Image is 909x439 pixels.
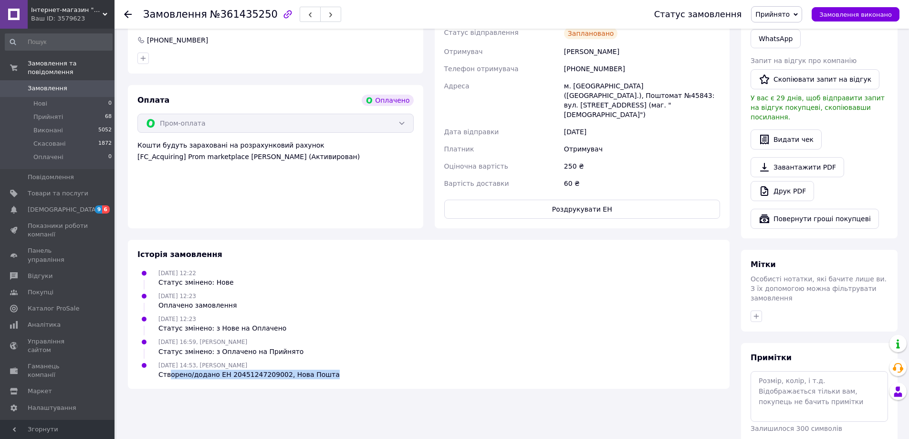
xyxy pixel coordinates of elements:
[564,28,618,39] div: Заплановано
[137,140,414,161] div: Кошти будуть зараховані на розрахунковий рахунок
[137,152,414,161] div: [FC_Acquiring] Prom marketplace [PERSON_NAME] (Активирован)
[751,129,822,150] button: Видати чек
[28,59,115,76] span: Замовлення та повідомлення
[751,260,776,269] span: Мітки
[158,339,247,345] span: [DATE] 16:59, [PERSON_NAME]
[28,404,76,412] span: Налаштування
[28,288,53,297] span: Покупці
[819,11,892,18] span: Замовлення виконано
[444,200,721,219] button: Роздрукувати ЕН
[124,10,132,19] div: Повернутися назад
[444,48,483,55] span: Отримувач
[98,139,112,148] span: 1872
[562,140,722,158] div: Отримувач
[28,387,52,396] span: Маркет
[5,33,113,51] input: Пошук
[751,275,887,302] span: Особисті нотатки, які бачите лише ви. З їх допомогою можна фільтрувати замовлення
[108,99,112,108] span: 0
[33,126,63,135] span: Виконані
[158,316,196,322] span: [DATE] 12:23
[751,29,801,48] a: WhatsApp
[751,57,857,64] span: Запит на відгук про компанію
[33,99,47,108] span: Нові
[444,145,474,153] span: Платник
[755,11,790,18] span: Прийнято
[751,353,792,362] span: Примітки
[28,84,67,93] span: Замовлення
[108,153,112,161] span: 0
[362,95,413,106] div: Оплачено
[28,205,98,214] span: [DEMOGRAPHIC_DATA]
[654,10,742,19] div: Статус замовлення
[158,300,237,310] div: Оплачено замовлення
[751,157,844,177] a: Завантажити PDF
[812,7,899,21] button: Замовлення виконано
[562,43,722,60] div: [PERSON_NAME]
[28,337,88,354] span: Управління сайтом
[105,113,112,121] span: 68
[28,321,61,329] span: Аналітика
[143,9,207,20] span: Замовлення
[33,113,63,121] span: Прийняті
[562,175,722,192] div: 60 ₴
[158,278,234,287] div: Статус змінено: Нове
[28,173,74,182] span: Повідомлення
[158,347,303,356] div: Статус змінено: з Оплачено на Прийнято
[102,205,110,214] span: 6
[751,209,879,229] button: Повернути гроші покупцеві
[562,123,722,140] div: [DATE]
[444,180,509,187] span: Вартість доставки
[28,362,88,379] span: Гаманець компанії
[31,6,103,14] span: Інтернет-магазин "FixMag"
[562,77,722,123] div: м. [GEOGRAPHIC_DATA] ([GEOGRAPHIC_DATA].), Поштомат №45843: вул. [STREET_ADDRESS] (маг. "[DEMOGRA...
[158,370,340,379] div: Створено/додано ЕН 20451247209002, Нова Пошта
[31,14,115,23] div: Ваш ID: 3579623
[210,9,278,20] span: №361435250
[158,362,247,369] span: [DATE] 14:53, [PERSON_NAME]
[158,293,196,300] span: [DATE] 12:23
[137,250,222,259] span: Історія замовлення
[444,65,519,73] span: Телефон отримувача
[562,158,722,175] div: 250 ₴
[158,270,196,277] span: [DATE] 12:22
[98,126,112,135] span: 5052
[158,323,286,333] div: Статус змінено: з Нове на Оплачено
[146,35,209,45] div: [PHONE_NUMBER]
[28,272,52,280] span: Відгуки
[28,246,88,264] span: Панель управління
[751,425,842,432] span: Залишилося 300 символів
[751,94,885,121] span: У вас є 29 днів, щоб відправити запит на відгук покупцеві, скопіювавши посилання.
[444,162,508,170] span: Оціночна вартість
[28,222,88,239] span: Показники роботи компанії
[33,153,63,161] span: Оплачені
[751,181,814,201] a: Друк PDF
[444,128,499,136] span: Дата відправки
[444,29,519,36] span: Статус відправлення
[751,69,879,89] button: Скопіювати запит на відгук
[28,304,79,313] span: Каталог ProSale
[28,189,88,198] span: Товари та послуги
[444,82,470,90] span: Адреса
[562,60,722,77] div: [PHONE_NUMBER]
[137,96,169,105] span: Оплата
[95,205,103,214] span: 9
[33,139,66,148] span: Скасовані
